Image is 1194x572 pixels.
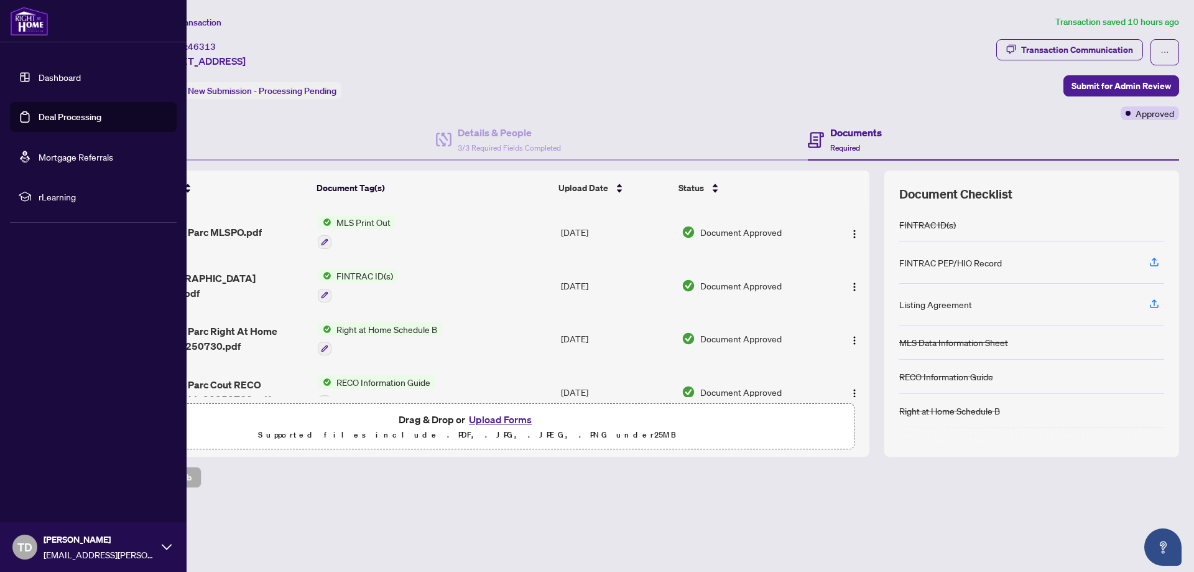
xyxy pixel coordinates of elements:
a: Dashboard [39,72,81,83]
h4: Details & People [458,125,561,140]
button: Logo [845,382,864,402]
td: [DATE] [556,312,677,366]
span: Submit for Admin Review [1071,76,1171,96]
span: 403-2 Maison Parc Cout RECO Information quide20250730.pdf [123,377,307,407]
div: Status: [154,82,341,99]
div: RECO Information Guide [899,370,993,383]
img: Document Status [682,385,695,399]
span: 403-2 Maison Parc Right At Home Schedule B20250730.pdf [123,324,307,354]
button: Status IconRECO Information Guide [318,375,435,409]
span: 403-2 [GEOGRAPHIC_DATA] ID20250730.pdf [123,271,307,301]
span: TD [17,538,32,556]
h4: Documents [830,125,882,140]
span: Drag & Drop orUpload FormsSupported files include .PDF, .JPG, .JPEG, .PNG under25MB [80,404,854,450]
span: 403-2 Maison Parc MLSPO.pdf [123,225,262,240]
span: 3/3 Required Fields Completed [458,143,561,152]
img: Logo [849,229,859,239]
td: [DATE] [556,365,677,419]
article: Transaction saved 10 hours ago [1055,15,1179,29]
div: Listing Agreement [899,298,972,311]
span: Document Approved [700,279,782,293]
span: rLearning [39,190,168,204]
span: Document Checklist [899,185,1012,203]
button: Logo [845,222,864,242]
a: Mortgage Referrals [39,151,113,162]
img: Logo [849,335,859,345]
button: Status IconMLS Print Out [318,215,396,249]
a: Deal Processing [39,111,101,123]
button: Upload Forms [465,411,535,428]
img: Logo [849,388,859,398]
span: Drag & Drop or [399,411,535,428]
img: Document Status [682,225,695,239]
th: Status [673,171,823,205]
span: MLS Print Out [331,215,396,229]
th: Document Tag(s) [312,171,554,205]
img: Document Status [682,279,695,293]
span: Document Approved [700,332,782,345]
span: Document Approved [700,225,782,239]
button: Open asap [1144,528,1182,566]
span: FINTRAC ID(s) [331,269,398,283]
button: Logo [845,276,864,296]
span: ellipsis [1160,48,1169,57]
img: Status Icon [318,322,331,336]
img: Status Icon [318,215,331,229]
span: Required [830,143,860,152]
button: Status IconFINTRAC ID(s) [318,269,398,302]
div: MLS Data Information Sheet [899,335,1008,349]
span: Status [678,181,704,195]
td: [DATE] [556,205,677,259]
span: Upload Date [558,181,608,195]
p: Supported files include .PDF, .JPG, .JPEG, .PNG under 25 MB [88,428,846,443]
button: Transaction Communication [996,39,1143,60]
span: [EMAIL_ADDRESS][PERSON_NAME][DOMAIN_NAME] [44,548,155,561]
img: Logo [849,282,859,292]
div: FINTRAC ID(s) [899,218,956,232]
div: Transaction Communication [1021,40,1133,60]
span: Right at Home Schedule B [331,322,442,336]
th: (6) File Name [118,171,312,205]
span: New Submission - Processing Pending [188,85,336,96]
div: FINTRAC PEP/HIO Record [899,256,1002,270]
img: Status Icon [318,269,331,283]
button: Logo [845,329,864,349]
img: logo [10,6,49,36]
span: RECO Information Guide [331,375,435,389]
span: Approved [1136,106,1174,120]
td: [DATE] [556,259,677,312]
span: [PERSON_NAME] [44,533,155,546]
th: Upload Date [553,171,673,205]
button: Submit for Admin Review [1063,75,1179,96]
img: Status Icon [318,375,331,389]
span: 46313 [188,41,216,52]
button: Status IconRight at Home Schedule B [318,322,442,356]
img: Document Status [682,332,695,345]
span: Document Approved [700,385,782,399]
span: View Transaction [155,17,221,28]
div: Right at Home Schedule B [899,404,1000,418]
span: [STREET_ADDRESS] [154,54,246,68]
